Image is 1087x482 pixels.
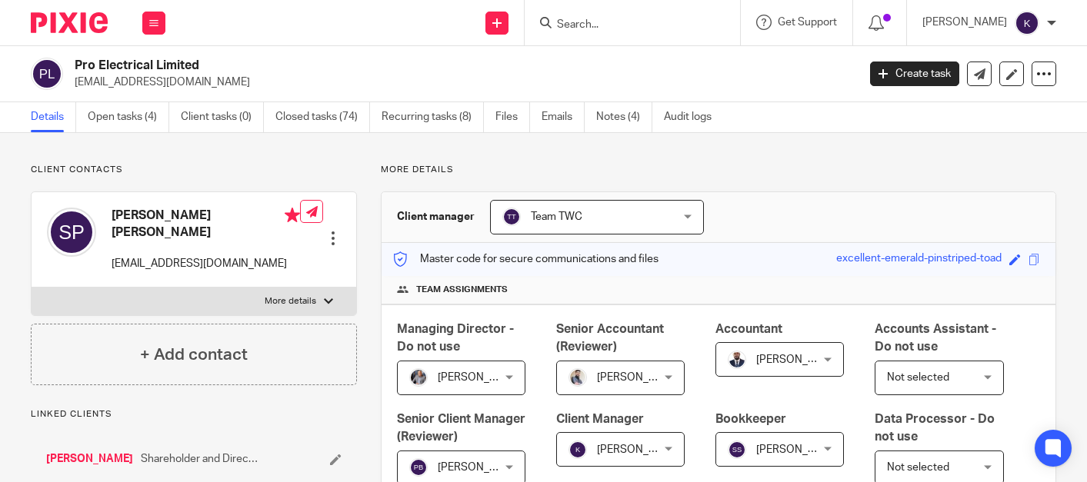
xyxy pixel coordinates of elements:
[393,251,659,267] p: Master code for secure communications and files
[438,372,522,383] span: [PERSON_NAME]
[31,164,357,176] p: Client contacts
[502,208,521,226] img: svg%3E
[397,413,525,443] span: Senior Client Manager (Reviewer)
[47,208,96,257] img: svg%3E
[31,408,357,421] p: Linked clients
[31,12,108,33] img: Pixie
[275,102,370,132] a: Closed tasks (74)
[556,323,664,353] span: Senior Accountant (Reviewer)
[664,102,723,132] a: Audit logs
[756,354,841,365] span: [PERSON_NAME]
[75,75,847,90] p: [EMAIL_ADDRESS][DOMAIN_NAME]
[88,102,169,132] a: Open tasks (4)
[140,343,248,367] h4: + Add contact
[181,102,264,132] a: Client tasks (0)
[597,372,682,383] span: [PERSON_NAME]
[46,451,133,467] a: [PERSON_NAME]
[778,17,837,28] span: Get Support
[756,444,841,455] span: [PERSON_NAME]
[31,58,63,90] img: svg%3E
[542,102,585,132] a: Emails
[715,413,786,425] span: Bookkeeper
[887,372,949,383] span: Not selected
[397,209,475,224] h3: Client manager
[556,413,644,425] span: Client Manager
[409,368,428,387] img: -%20%20-%20studio@ingrained.co.uk%20for%20%20-20220223%20at%20101413%20-%201W1A2026.jpg
[112,208,300,241] h4: [PERSON_NAME] [PERSON_NAME]
[836,251,1002,268] div: excellent-emerald-pinstriped-toad
[922,15,1007,30] p: [PERSON_NAME]
[875,413,995,443] span: Data Processor - Do not use
[75,58,692,74] h2: Pro Electrical Limited
[887,462,949,473] span: Not selected
[495,102,530,132] a: Files
[381,164,1056,176] p: More details
[531,211,582,222] span: Team TWC
[715,323,782,335] span: Accountant
[596,102,652,132] a: Notes (4)
[597,444,682,455] span: [PERSON_NAME]
[265,295,316,307] p: More details
[728,351,746,369] img: WhatsApp%20Image%202022-05-18%20at%206.27.04%20PM.jpeg
[569,368,587,387] img: Pixie%2002.jpg
[875,323,996,353] span: Accounts Assistant - Do not use
[1015,11,1039,35] img: svg%3E
[285,208,300,223] i: Primary
[409,458,428,477] img: svg%3E
[382,102,484,132] a: Recurring tasks (8)
[112,256,300,271] p: [EMAIL_ADDRESS][DOMAIN_NAME]
[438,462,522,473] span: [PERSON_NAME]
[416,284,508,296] span: Team assignments
[397,323,514,353] span: Managing Director - Do not use
[728,440,746,459] img: svg%3E
[141,451,258,467] span: Shareholder and Director
[870,61,959,86] a: Create task
[31,102,76,132] a: Details
[555,18,694,32] input: Search
[569,440,587,459] img: svg%3E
